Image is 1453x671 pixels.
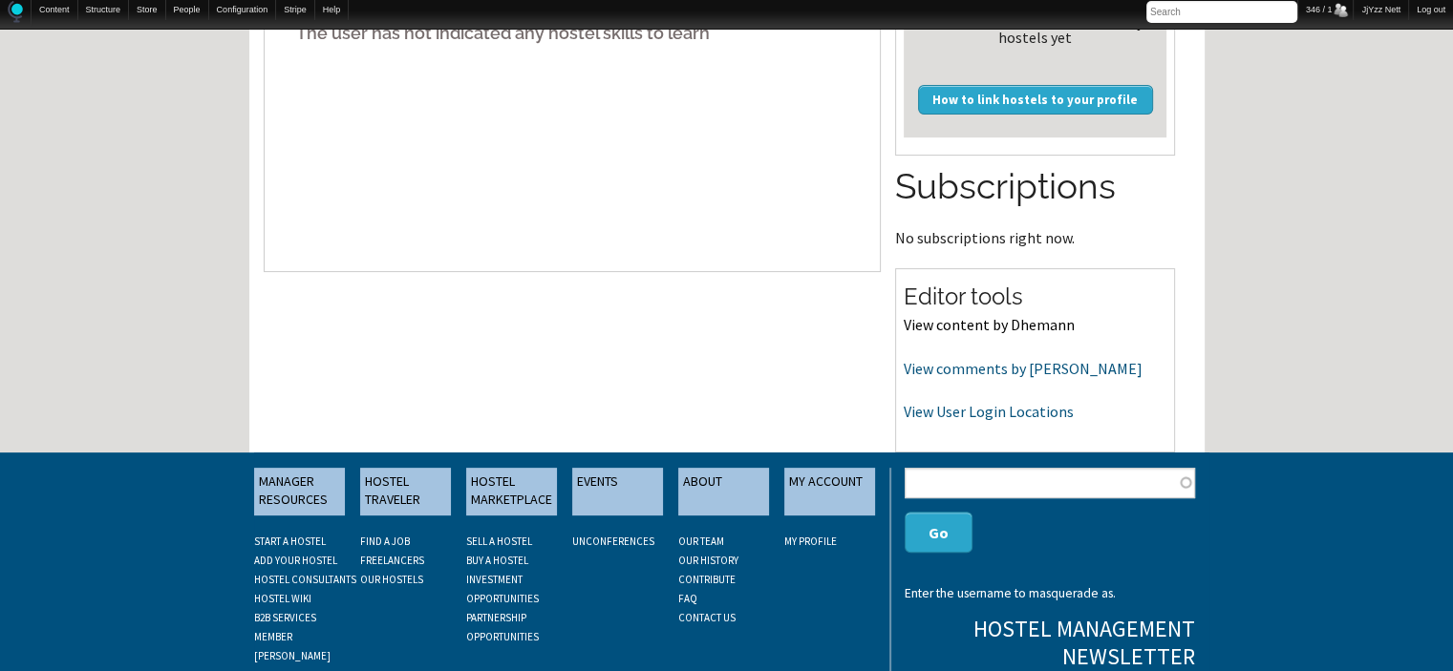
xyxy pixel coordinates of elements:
a: MY ACCOUNT [784,468,875,515]
a: PARTNERSHIP OPPORTUNITIES [466,611,539,643]
a: OUR TEAM [678,535,724,548]
a: OUR HISTORY [678,554,738,567]
a: FREELANCERS [360,554,424,567]
h2: Editor tools [904,281,1166,313]
a: INVESTMENT OPPORTUNITIES [466,573,539,605]
a: EVENTS [572,468,663,515]
img: Home [8,1,23,23]
a: View comments by [PERSON_NAME] [904,359,1143,378]
a: HOSTEL TRAVELER [360,468,451,515]
a: MEMBER [PERSON_NAME] [254,630,331,662]
a: View content by Dhemann [904,315,1075,334]
a: BUY A HOSTEL [466,554,528,567]
a: How to link hostels to your profile [918,85,1153,114]
a: ABOUT [678,468,769,515]
div: Enter the username to masquerade as. [905,587,1194,600]
div: This user not associated with any hostels yet [911,14,1159,45]
h5: The user has not indicated any hostel skills to learn [279,4,866,62]
a: B2B SERVICES [254,611,316,624]
a: HOSTEL WIKI [254,592,311,605]
h2: Subscriptions [895,162,1175,212]
a: SELL A HOSTEL [466,535,532,548]
input: Search [1146,1,1297,23]
a: UNCONFERENCES [572,535,654,548]
a: FIND A JOB [360,535,410,548]
a: CONTRIBUTE [678,573,736,586]
h3: Hostel Management Newsletter [905,616,1194,671]
a: FAQ [678,592,697,605]
a: ADD YOUR HOSTEL [254,554,337,567]
a: CONTACT US [678,611,736,624]
a: START A HOSTEL [254,535,326,548]
a: View User Login Locations [904,402,1074,421]
a: HOSTEL CONSULTANTS [254,573,356,586]
section: No subscriptions right now. [895,162,1175,244]
a: MANAGER RESOURCES [254,468,345,515]
button: Go [905,512,972,553]
a: My Profile [784,535,837,548]
a: OUR HOSTELS [360,573,423,586]
a: HOSTEL MARKETPLACE [466,468,557,515]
